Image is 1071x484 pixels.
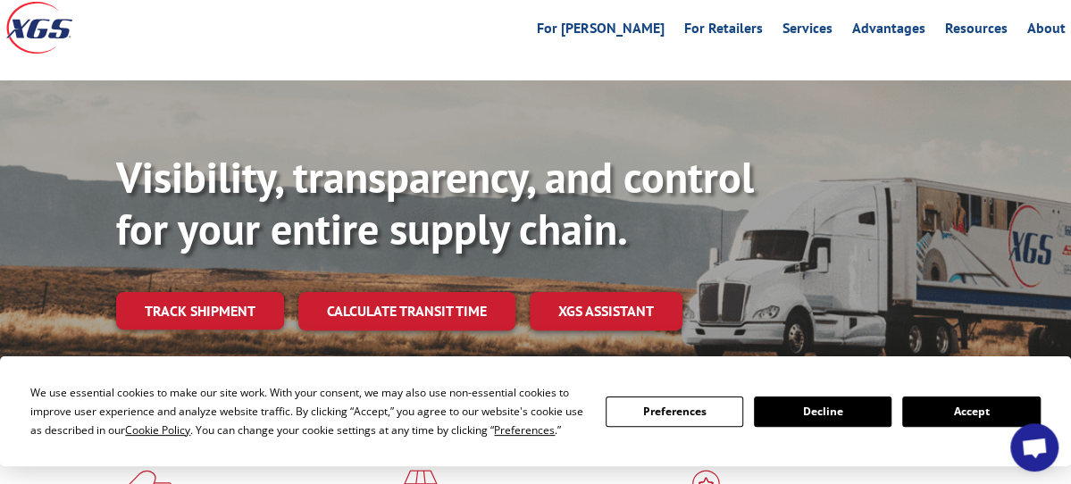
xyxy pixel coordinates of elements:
a: Services [782,21,833,41]
a: For Retailers [684,21,763,41]
a: Advantages [852,21,925,41]
button: Accept [902,396,1040,427]
a: Calculate transit time [298,292,515,330]
div: We use essential cookies to make our site work. With your consent, we may also use non-essential ... [30,383,583,439]
a: Resources [945,21,1008,41]
button: Decline [754,396,891,427]
a: Track shipment [116,292,284,330]
div: Open chat [1010,423,1058,471]
a: About [1027,21,1066,41]
b: Visibility, transparency, and control for your entire supply chain. [116,149,754,256]
span: Cookie Policy [125,422,190,438]
a: XGS ASSISTANT [530,292,682,330]
span: Preferences [494,422,555,438]
button: Preferences [606,396,743,427]
a: For [PERSON_NAME] [537,21,665,41]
